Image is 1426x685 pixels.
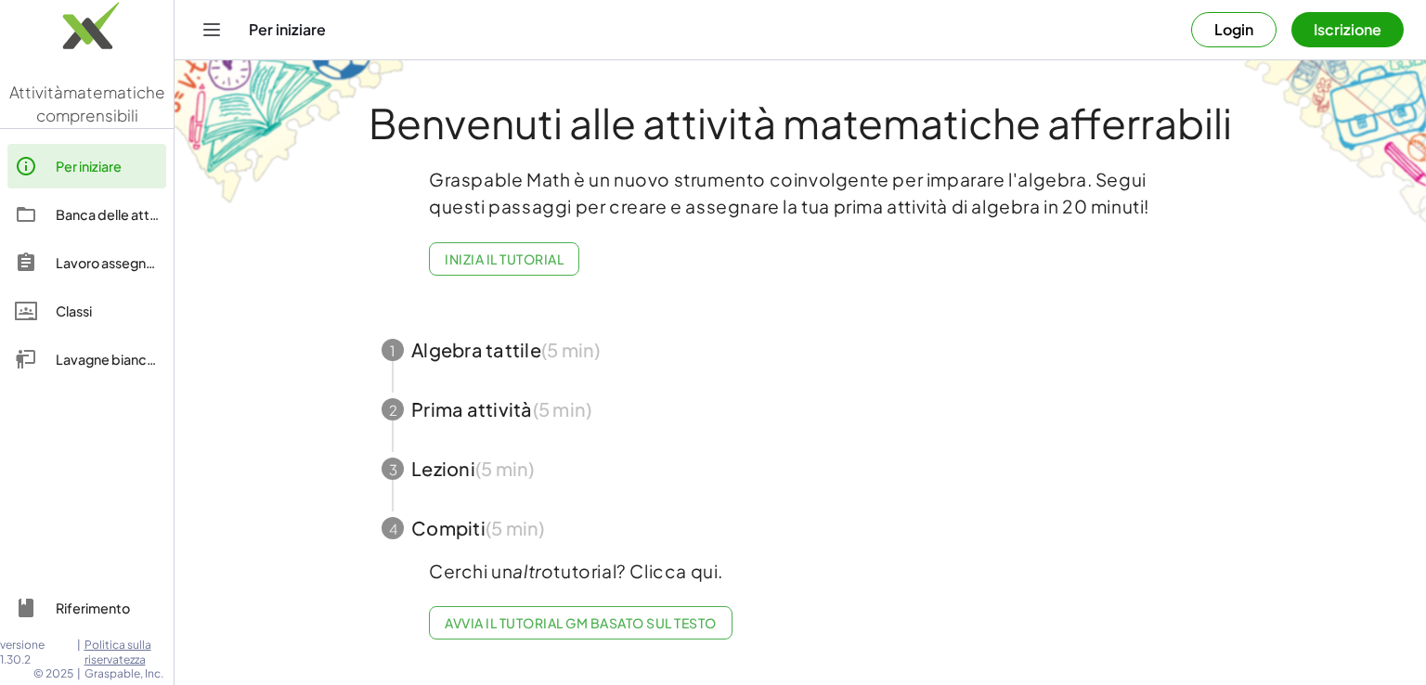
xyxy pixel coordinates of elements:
button: Attiva/disattiva la navigazione [197,15,227,45]
button: 4Compiti(5 min) [359,498,1241,558]
a: Lavagne bianche [7,337,166,381]
button: Iscrizione [1291,12,1404,47]
font: Riferimento [56,600,130,616]
font: Per iniziare [56,158,122,174]
font: Classi [56,303,92,319]
button: 2Prima attività(5 min) [359,380,1241,439]
font: Graspable Math è un nuovo strumento coinvolgente per imparare l'algebra. Segui questi passaggi pe... [429,168,1149,217]
a: Banca delle attività [7,192,166,237]
a: Avvia il tutorial GM basato sul testo [429,606,732,640]
a: Riferimento [7,586,166,630]
font: Lavoro assegnato [56,254,167,271]
font: Iscrizione [1314,19,1381,39]
font: 2 [389,401,397,419]
font: matematiche comprensibili [36,82,165,126]
font: Politica sulla riservatezza [84,638,151,666]
img: get-started-bg-ul-Ceg4j33I.png [175,58,407,206]
a: Politica sulla riservatezza [84,638,175,666]
a: Classi [7,289,166,333]
a: Lavoro assegnato [7,240,166,285]
font: Avvia il tutorial GM basato sul testo [445,614,716,631]
button: 1Algebra tattile(5 min) [359,320,1241,380]
font: Graspable, Inc. [84,666,163,680]
font: Login [1214,19,1253,39]
font: Attività [9,82,63,102]
button: Inizia il tutorial [429,242,579,276]
button: Login [1191,12,1277,47]
font: 4 [389,520,397,537]
font: Cerchi un [429,560,512,582]
font: 1 [390,342,395,359]
button: 3Lezioni(5 min) [359,439,1241,498]
font: © 2025 [33,666,73,680]
font: 3 [389,460,397,478]
font: Lavagne bianche [56,351,162,368]
font: | [77,666,81,680]
font: | [77,638,81,652]
font: tutorial? Clicca qui. [553,560,723,582]
font: Benvenuti alle attività matematiche afferrabili [369,97,1232,149]
font: altro [512,560,553,582]
font: Banca delle attività [56,206,175,223]
a: Per iniziare [7,144,166,188]
font: Inizia il tutorial [445,251,564,267]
